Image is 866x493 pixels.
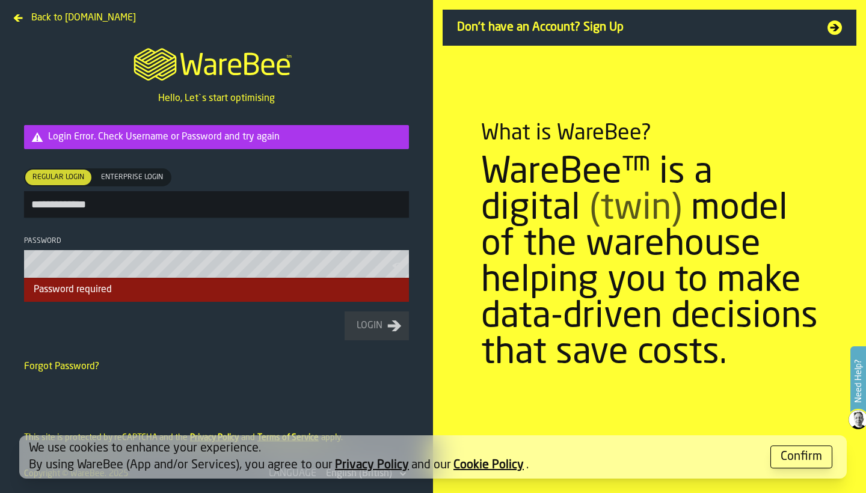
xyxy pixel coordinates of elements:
[770,446,832,468] button: button-
[93,168,171,186] label: button-switch-multi-Enterprise Login
[453,459,524,471] a: Cookie Policy
[28,172,89,183] span: Regular Login
[94,170,170,185] div: thumb
[24,168,409,218] label: button-toolbar-[object Object]
[24,237,409,278] label: button-toolbar-Password
[31,11,136,25] span: Back to [DOMAIN_NAME]
[24,278,409,302] div: Password required
[481,155,818,372] div: WareBee™ is a digital model of the warehouse helping you to make data-driven decisions that save ...
[852,348,865,415] label: Need Help?
[24,191,409,218] input: button-toolbar-[object Object]
[29,440,761,474] div: We use cookies to enhance your experience. By using WareBee (App and/or Services), you agree to o...
[123,34,310,91] a: logo-header
[457,19,813,36] span: Don't have an Account? Sign Up
[24,362,99,372] a: Forgot Password?
[25,170,91,185] div: thumb
[96,172,168,183] span: Enterprise Login
[24,168,93,186] label: button-switch-multi-Regular Login
[19,435,847,479] div: alert-[object Object]
[345,311,409,340] button: button-Login
[24,250,409,278] input: button-toolbar-Password
[158,91,275,106] p: Hello, Let`s start optimising
[24,125,409,149] div: alert-Login Error. Check Username or Password and try again
[352,319,387,333] div: Login
[481,121,651,145] div: What is WareBee?
[443,10,856,46] a: Don't have an Account? Sign Up
[589,191,682,227] span: (twin)
[392,260,407,272] button: button-toolbar-Password
[24,237,409,245] div: Password
[10,10,141,19] a: Back to [DOMAIN_NAME]
[48,130,404,144] div: Login Error. Check Username or Password and try again
[781,449,822,465] div: Confirm
[335,459,409,471] a: Privacy Policy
